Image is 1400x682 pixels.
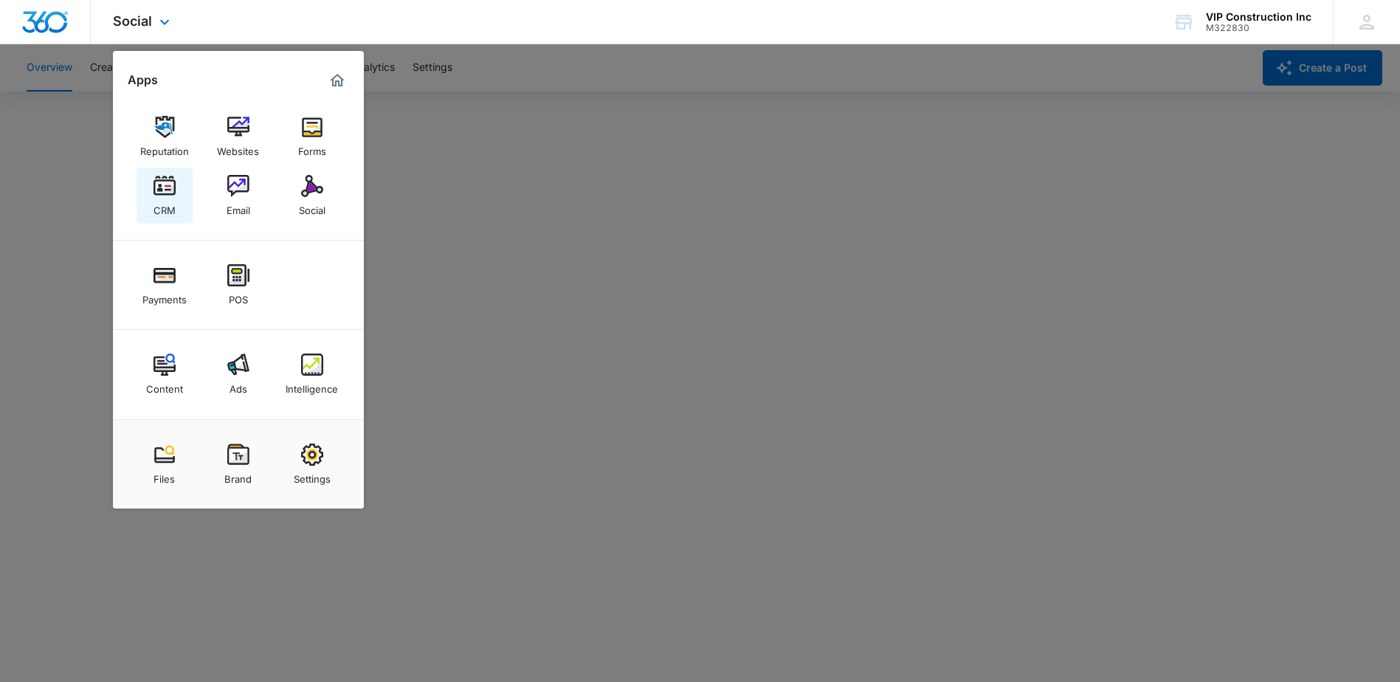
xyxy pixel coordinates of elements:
a: Ads [210,346,266,402]
a: Content [137,346,193,402]
a: Files [137,436,193,492]
div: Email [227,197,250,216]
div: Payments [142,286,187,306]
a: Forms [284,108,340,165]
div: Ads [230,376,247,395]
div: account name [1206,11,1311,23]
div: Social [299,197,325,216]
a: Intelligence [284,346,340,402]
span: Social [113,13,152,29]
a: Marketing 360® Dashboard [325,69,349,92]
div: Files [154,466,175,485]
div: Websites [217,138,259,157]
a: Reputation [137,108,193,165]
div: POS [229,286,248,306]
div: CRM [154,197,176,216]
div: account id [1206,23,1311,33]
div: Brand [224,466,252,485]
div: Reputation [140,138,189,157]
a: Social [284,168,340,224]
a: Payments [137,257,193,313]
a: Websites [210,108,266,165]
div: Intelligence [286,376,338,395]
a: POS [210,257,266,313]
a: CRM [137,168,193,224]
div: Forms [298,138,326,157]
a: Email [210,168,266,224]
div: Settings [294,466,331,485]
div: Content [146,376,183,395]
h2: Apps [128,73,158,87]
a: Brand [210,436,266,492]
a: Settings [284,436,340,492]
